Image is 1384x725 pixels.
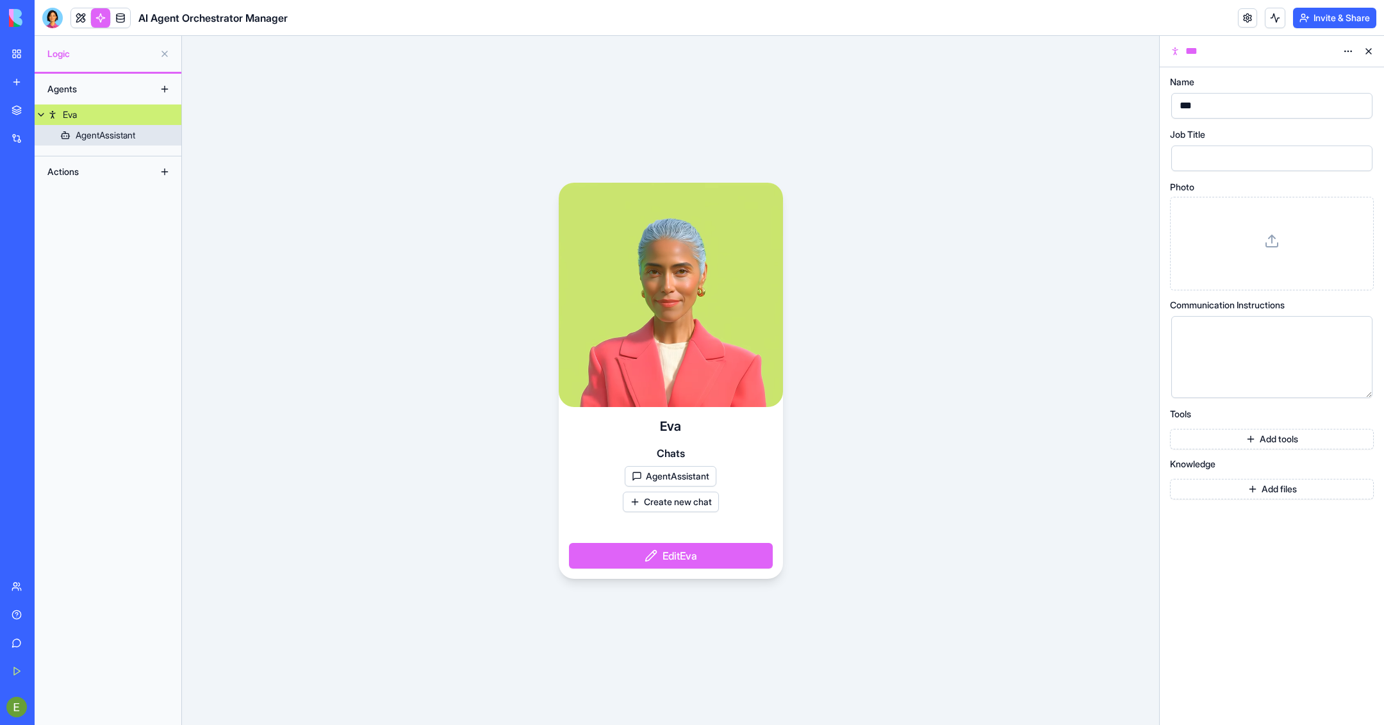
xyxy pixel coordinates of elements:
span: AI Agent Orchestrator Manager [138,10,288,26]
button: Invite & Share [1293,8,1376,28]
h4: Eva [660,417,681,435]
button: Add files [1170,479,1374,499]
span: Photo [1170,183,1194,192]
span: Name [1170,78,1194,87]
button: Add tools [1170,429,1374,449]
div: Eva [63,108,77,121]
span: Knowledge [1170,460,1215,469]
div: Actions [41,162,144,182]
a: AgentAssistant [35,125,181,146]
button: AgentAssistant [625,466,716,487]
span: Tools [1170,410,1191,419]
button: Create new chat [623,492,719,512]
span: Logic [47,47,154,60]
img: ACg8ocJkFNdbzj4eHElJHt94jKgDB_eXikohqqcEUyZ1wx5TiJSA_w=s96-c [6,697,27,717]
img: logo [9,9,88,27]
span: Chats [657,446,685,461]
button: EditEva [569,543,773,569]
div: AgentAssistant [76,129,135,142]
span: Job Title [1170,130,1205,139]
span: Communication Instructions [1170,301,1285,310]
div: Agents [41,79,144,99]
a: Eva [35,104,181,125]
